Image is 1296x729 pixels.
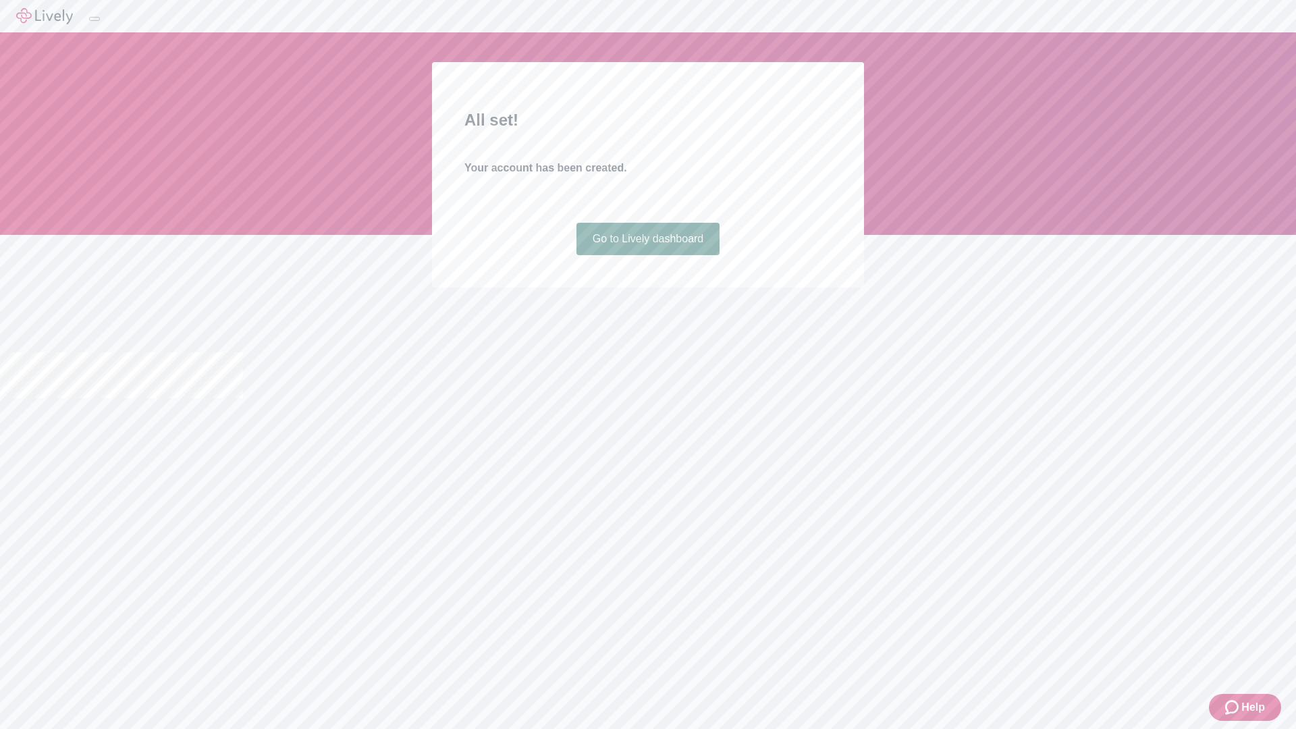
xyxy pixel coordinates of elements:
[89,17,100,21] button: Log out
[1225,699,1241,715] svg: Zendesk support icon
[464,108,832,132] h2: All set!
[1209,694,1281,721] button: Zendesk support iconHelp
[464,160,832,176] h4: Your account has been created.
[576,223,720,255] a: Go to Lively dashboard
[16,8,73,24] img: Lively
[1241,699,1265,715] span: Help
